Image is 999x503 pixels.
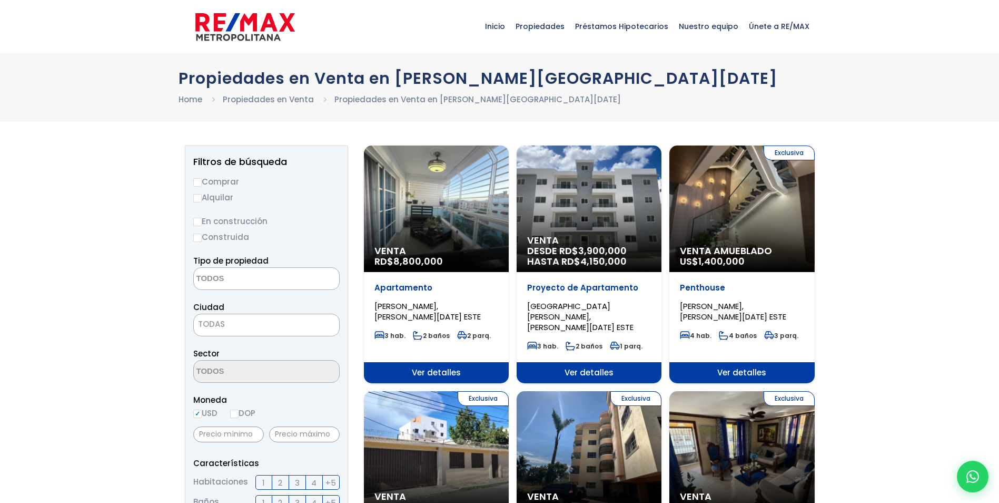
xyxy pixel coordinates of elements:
[578,244,627,257] span: 3,900,000
[374,301,481,322] span: [PERSON_NAME], [PERSON_NAME][DATE] ESTE
[230,410,239,418] input: DOP
[193,191,340,204] label: Alquilar
[262,476,265,489] span: 1
[698,255,745,268] span: 1,400,000
[580,255,627,268] span: 4,150,000
[458,391,509,406] span: Exclusiva
[269,427,340,442] input: Precio máximo
[311,476,316,489] span: 4
[374,491,498,502] span: Venta
[570,11,674,42] span: Préstamos Hipotecarios
[680,283,804,293] p: Penthouse
[517,362,661,383] span: Ver detalles
[527,256,651,267] span: HASTA RD$
[457,331,491,340] span: 2 parq.
[680,246,804,256] span: Venta Amueblado
[527,301,634,333] span: [GEOGRAPHIC_DATA][PERSON_NAME], [PERSON_NAME][DATE] ESTE
[193,427,264,442] input: Precio mínimo
[744,11,815,42] span: Únete a RE/MAX
[193,194,202,202] input: Alquilar
[669,146,814,383] a: Exclusiva Venta Amueblado US$1,400,000 Penthouse [PERSON_NAME], [PERSON_NAME][DATE] ESTE 4 hab. 4...
[193,255,269,266] span: Tipo de propiedad
[527,342,558,351] span: 3 hab.
[527,491,651,502] span: Venta
[674,11,744,42] span: Nuestro equipo
[610,342,642,351] span: 1 parq.
[374,246,498,256] span: Venta
[364,146,509,383] a: Venta RD$8,800,000 Apartamento [PERSON_NAME], [PERSON_NAME][DATE] ESTE 3 hab. 2 baños 2 parq. Ver...
[764,331,798,340] span: 3 parq.
[764,146,815,160] span: Exclusiva
[193,234,202,242] input: Construida
[295,476,300,489] span: 3
[764,391,815,406] span: Exclusiva
[194,361,296,383] textarea: Search
[510,11,570,42] span: Propiedades
[325,476,336,489] span: +5
[413,331,450,340] span: 2 baños
[193,230,340,244] label: Construida
[193,410,202,418] input: USD
[193,475,248,490] span: Habitaciones
[198,318,225,330] span: TODAS
[480,11,510,42] span: Inicio
[680,331,711,340] span: 4 hab.
[193,407,217,420] label: USD
[517,146,661,383] a: Venta DESDE RD$3,900,000 HASTA RD$4,150,000 Proyecto de Apartamento [GEOGRAPHIC_DATA][PERSON_NAME...
[193,157,340,167] h2: Filtros de búsqueda
[193,393,340,407] span: Moneda
[194,268,296,291] textarea: Search
[374,255,443,268] span: RD$
[669,362,814,383] span: Ver detalles
[193,215,340,228] label: En construcción
[179,94,202,105] a: Home
[193,302,224,313] span: Ciudad
[334,93,621,106] li: Propiedades en Venta en [PERSON_NAME][GEOGRAPHIC_DATA][DATE]
[278,476,282,489] span: 2
[193,175,340,188] label: Comprar
[393,255,443,268] span: 8,800,000
[566,342,602,351] span: 2 baños
[719,331,757,340] span: 4 baños
[193,314,340,336] span: TODAS
[680,301,786,322] span: [PERSON_NAME], [PERSON_NAME][DATE] ESTE
[527,246,651,267] span: DESDE RD$
[680,255,745,268] span: US$
[193,218,202,226] input: En construcción
[374,331,405,340] span: 3 hab.
[374,283,498,293] p: Apartamento
[364,362,509,383] span: Ver detalles
[179,69,821,88] h1: Propiedades en Venta en [PERSON_NAME][GEOGRAPHIC_DATA][DATE]
[193,348,220,359] span: Sector
[527,235,651,246] span: Venta
[680,491,804,502] span: Venta
[610,391,661,406] span: Exclusiva
[195,11,295,43] img: remax-metropolitana-logo
[527,283,651,293] p: Proyecto de Apartamento
[193,457,340,470] p: Características
[223,94,314,105] a: Propiedades en Venta
[193,178,202,187] input: Comprar
[230,407,255,420] label: DOP
[194,317,339,332] span: TODAS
